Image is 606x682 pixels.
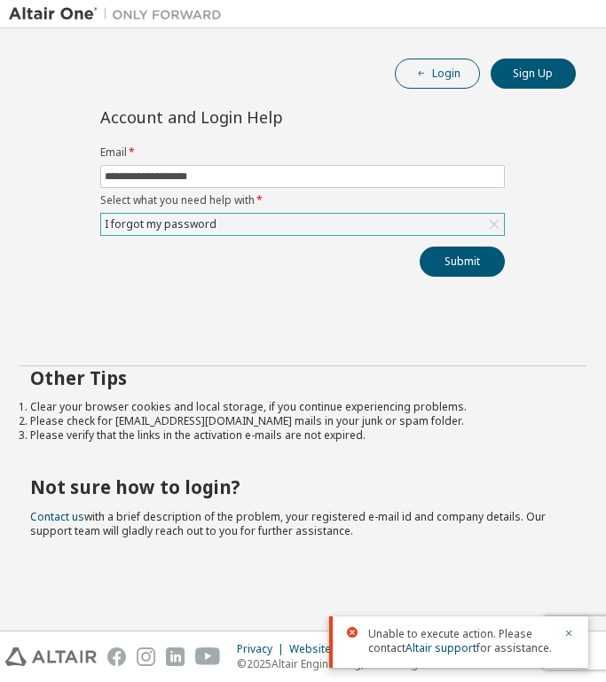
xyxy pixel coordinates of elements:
h2: Not sure how to login? [30,475,576,498]
img: youtube.svg [195,647,221,666]
div: Account and Login Help [100,110,424,124]
div: I forgot my password [102,215,219,234]
a: Altair support [405,640,476,655]
img: facebook.svg [107,647,126,666]
img: altair_logo.svg [5,647,97,666]
p: © 2025 Altair Engineering, Inc. All Rights Reserved. [237,656,511,671]
div: I forgot my password [101,214,504,235]
h2: Other Tips [30,366,576,389]
button: Submit [420,247,505,277]
img: linkedin.svg [166,647,185,666]
img: instagram.svg [137,647,155,666]
label: Select what you need help with [100,193,505,208]
button: Login [395,59,480,89]
a: Contact us [30,509,84,524]
li: Clear your browser cookies and local storage, if you continue experiencing problems. [30,400,576,414]
li: Please verify that the links in the activation e-mails are not expired. [30,428,576,443]
li: Please check for [EMAIL_ADDRESS][DOMAIN_NAME] mails in your junk or spam folder. [30,414,576,428]
div: Website Terms of Use [289,642,420,656]
span: with a brief description of the problem, your registered e-mail id and company details. Our suppo... [30,509,546,538]
span: Unable to execute action. Please contact for assistance. [368,627,553,655]
button: Sign Up [491,59,576,89]
label: Email [100,145,505,160]
img: Altair One [9,5,231,23]
div: Privacy [237,642,289,656]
